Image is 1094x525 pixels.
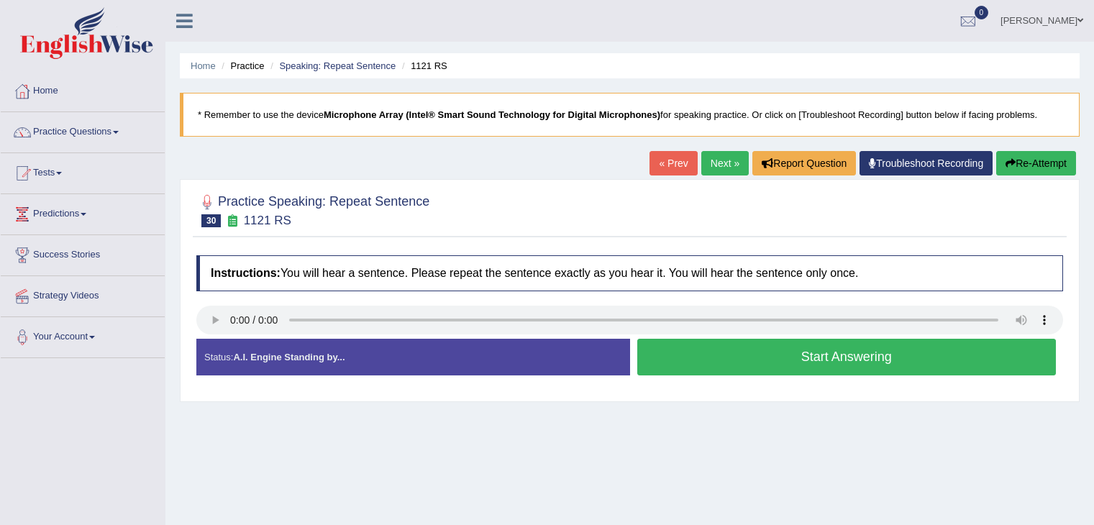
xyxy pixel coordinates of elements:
[975,6,989,19] span: 0
[752,151,856,175] button: Report Question
[1,112,165,148] a: Practice Questions
[1,276,165,312] a: Strategy Videos
[191,60,216,71] a: Home
[1,71,165,107] a: Home
[201,214,221,227] span: 30
[196,191,429,227] h2: Practice Speaking: Repeat Sentence
[324,109,660,120] b: Microphone Array (Intel® Smart Sound Technology for Digital Microphones)
[1,194,165,230] a: Predictions
[1,317,165,353] a: Your Account
[398,59,447,73] li: 1121 RS
[218,59,264,73] li: Practice
[211,267,281,279] b: Instructions:
[196,339,630,375] div: Status:
[996,151,1076,175] button: Re-Attempt
[701,151,749,175] a: Next »
[224,214,240,228] small: Exam occurring question
[233,352,345,362] strong: A.I. Engine Standing by...
[637,339,1057,375] button: Start Answering
[196,255,1063,291] h4: You will hear a sentence. Please repeat the sentence exactly as you hear it. You will hear the se...
[1,235,165,271] a: Success Stories
[244,214,291,227] small: 1121 RS
[860,151,993,175] a: Troubleshoot Recording
[1,153,165,189] a: Tests
[279,60,396,71] a: Speaking: Repeat Sentence
[649,151,697,175] a: « Prev
[180,93,1080,137] blockquote: * Remember to use the device for speaking practice. Or click on [Troubleshoot Recording] button b...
